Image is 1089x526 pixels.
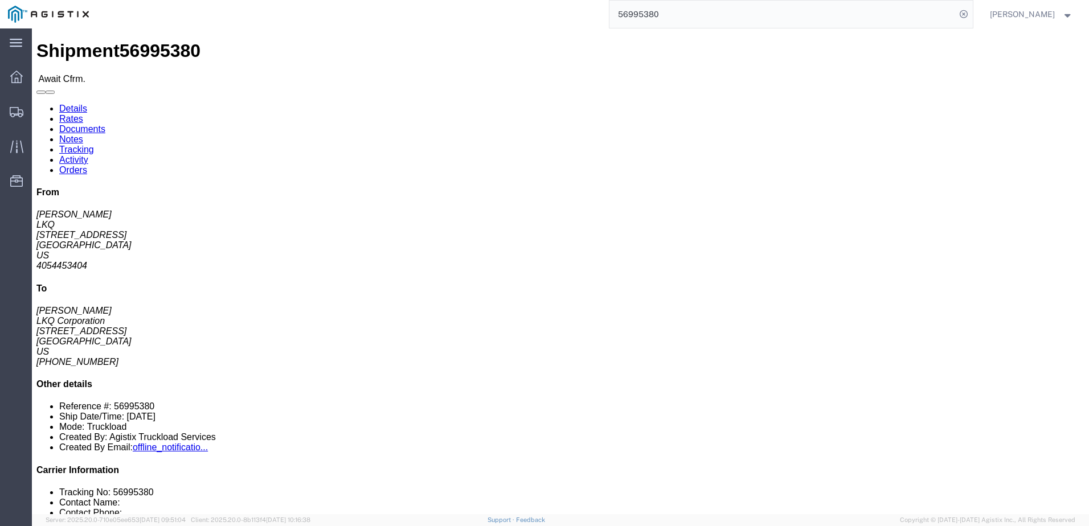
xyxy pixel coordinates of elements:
[488,516,516,523] a: Support
[8,6,89,23] img: logo
[140,516,186,523] span: [DATE] 09:51:04
[516,516,545,523] a: Feedback
[32,28,1089,514] iframe: FS Legacy Container
[266,516,310,523] span: [DATE] 10:16:38
[990,8,1055,20] span: Nathan Seeley
[46,516,186,523] span: Server: 2025.20.0-710e05ee653
[900,515,1075,525] span: Copyright © [DATE]-[DATE] Agistix Inc., All Rights Reserved
[989,7,1074,21] button: [PERSON_NAME]
[609,1,956,28] input: Search for shipment number, reference number
[191,516,310,523] span: Client: 2025.20.0-8b113f4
